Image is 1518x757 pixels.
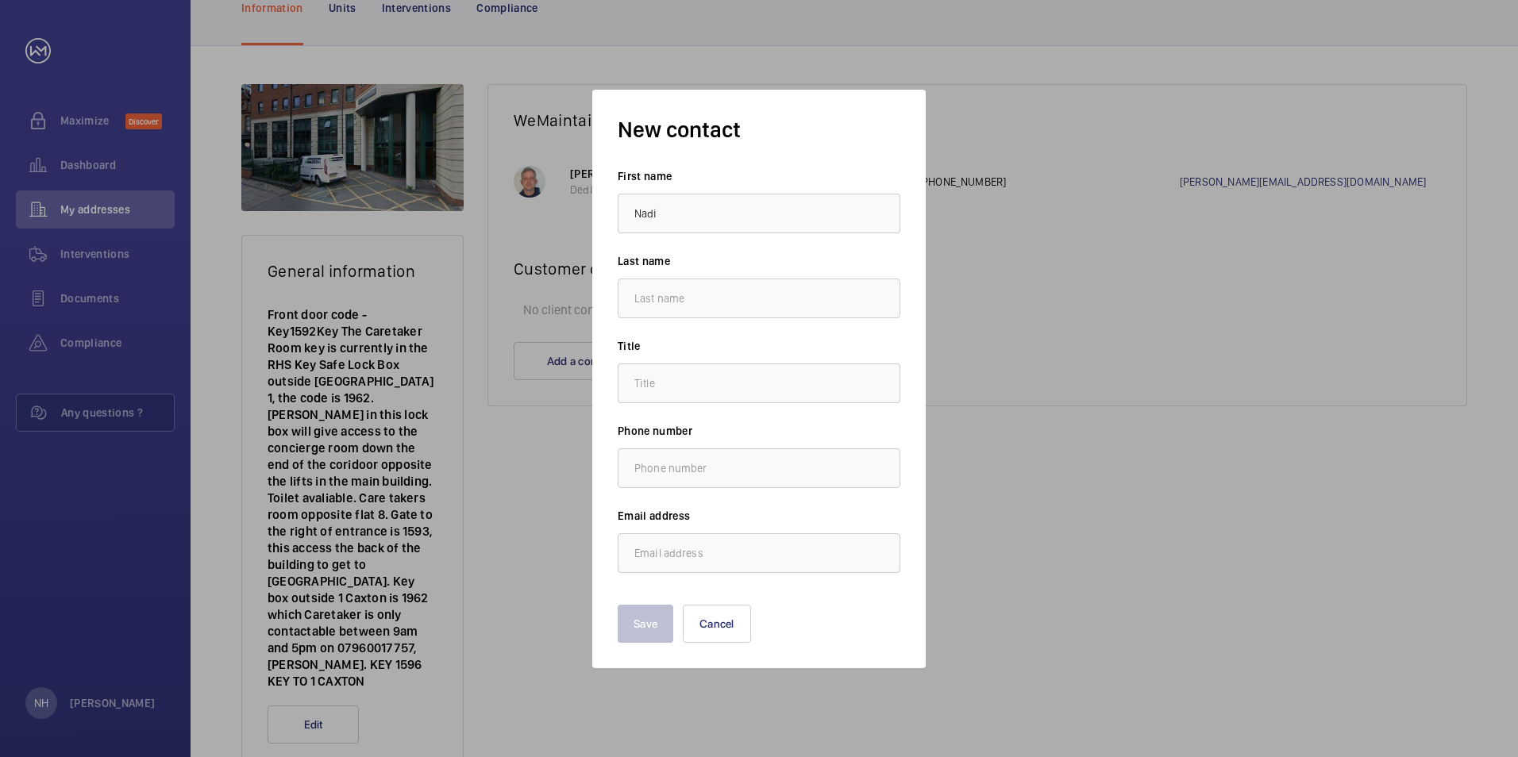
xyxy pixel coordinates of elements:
[618,508,900,524] label: Email address
[618,605,673,643] button: Save
[618,533,900,573] input: Email address
[683,605,751,643] button: Cancel
[618,423,900,439] label: Phone number
[618,115,900,144] h3: New contact
[618,448,900,488] input: Phone number
[618,279,900,318] input: Last name
[618,194,900,233] input: First name
[618,363,900,403] input: Title
[618,253,900,269] label: Last name
[618,168,900,184] label: First name
[618,338,900,354] label: Title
